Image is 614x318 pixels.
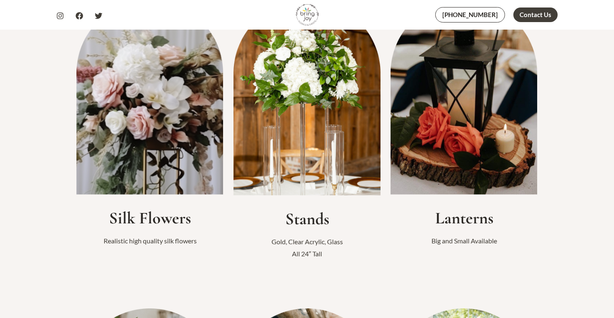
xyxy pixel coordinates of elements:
a: Contact Us [513,8,558,22]
a: Twitter [95,12,102,20]
h2: Lanterns [391,208,538,228]
p: Gold, Clear Acrylic, Glass All 24″ Tall [233,235,381,260]
p: Realistic high quality silk flowers [76,235,223,247]
p: Big and Small Available [391,235,538,247]
h2: Stands [233,209,381,229]
a: [PHONE_NUMBER] [435,7,505,23]
img: Bring Joy [296,3,319,26]
h2: Silk Flowers [76,208,223,228]
a: Instagram [56,12,64,20]
a: Facebook [76,12,83,20]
